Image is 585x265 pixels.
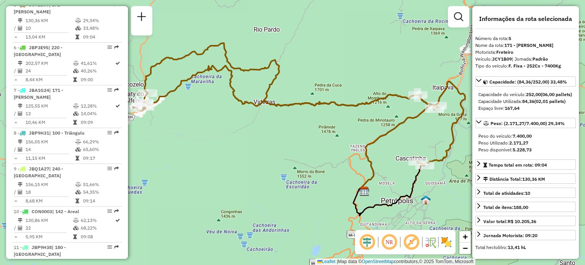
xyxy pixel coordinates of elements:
a: Nova sessão e pesquisa [134,9,149,26]
em: Rota exportada [114,88,119,92]
i: Distância Total [18,18,22,23]
td: / [14,67,18,75]
i: Distância Total [18,218,22,223]
span: Tempo total em rota: 09:04 [489,162,547,168]
span: 5 - [14,2,63,14]
td: 65,60% [83,146,119,153]
span: Ocultar NR [380,233,398,251]
td: 5,95 KM [25,233,73,241]
div: Capacidade Utilizada: [478,98,573,105]
em: Rota exportada [114,209,119,214]
span: | 142 - Areal [52,209,79,214]
i: Tempo total em rota [73,234,77,239]
td: 24 [25,67,73,75]
em: Opções [107,130,112,135]
i: Distância Total [18,61,22,66]
span: 10 - [14,209,79,214]
em: Rota exportada [114,245,119,249]
td: 156,05 KM [25,138,75,146]
a: Peso: (2.171,27/7.400,00) 29,34% [475,118,576,128]
div: Peso disponível: [478,146,573,153]
strong: 167,64 [505,105,519,111]
a: OpenStreetMap [362,259,394,264]
td: = [14,33,18,41]
span: JBA1G24 [29,87,49,93]
strong: 84,36 [522,98,534,104]
em: Opções [107,45,112,50]
i: Tempo total em rota [73,77,77,82]
span: | 220 - [GEOGRAPHIC_DATA] [14,45,62,57]
div: Peso: (2.171,27/7.400,00) 29,34% [475,130,576,156]
strong: 188,00 [513,204,528,210]
i: Total de Atividades [18,147,22,152]
div: Total hectolitro: [475,244,576,251]
i: % de utilização do peso [75,18,81,23]
td: 09:04 [83,33,119,41]
td: 09:09 [80,119,115,126]
td: = [14,233,18,241]
i: Distância Total [18,140,22,144]
a: Zoom out [459,243,471,254]
div: Espaço livre: [478,105,573,112]
td: 8,68 KM [25,197,75,205]
i: % de utilização do peso [75,182,81,187]
i: % de utilização da cubagem [75,26,81,31]
i: Distância Total [18,182,22,187]
div: Peso Utilizado: [478,140,573,146]
h4: Atividades [475,258,576,265]
td: = [14,197,18,205]
td: 54,35% [83,188,119,196]
td: 130,36 KM [25,17,75,24]
td: 125,55 KM [25,102,73,110]
td: 10,46 KM [25,119,73,126]
span: | 180 - [GEOGRAPHIC_DATA] [14,244,66,257]
span: | 171 - [PERSON_NAME] [14,2,63,14]
span: | 100 - Triângulo [49,130,85,136]
span: Peso do veículo: [478,133,532,139]
i: Distância Total [18,104,22,108]
td: 09:08 [80,233,115,241]
i: Total de Atividades [18,190,22,194]
strong: 171 - [PERSON_NAME] [504,42,553,48]
td: 09:00 [80,76,115,84]
span: | Jornada: [512,56,548,62]
td: 18 [25,188,75,196]
span: JBP9H31 [29,130,49,136]
a: Capacidade: (84,36/252,00) 33,48% [475,76,576,87]
img: FAD CDD Petropolis [359,186,369,196]
strong: JCY1B09 [492,56,512,62]
span: Peso: (2.171,27/7.400,00) 29,34% [491,120,565,126]
td: 202,57 KM [25,59,73,67]
td: = [14,119,18,126]
td: 09:14 [83,197,119,205]
span: CON0003 [32,209,52,214]
span: JCY1B09 [29,2,49,8]
td: 33,48% [83,24,119,32]
strong: 7.400,00 [513,133,532,139]
i: % de utilização do peso [73,104,79,108]
strong: 252,00 [526,92,541,97]
div: Número da rota: [475,35,576,42]
i: Tempo total em rota [73,120,77,125]
span: | [337,259,338,264]
strong: F. Fixa - 252Cx - 7400Kg [508,63,561,69]
i: Rota otimizada [115,61,120,66]
img: Exibir/Ocultar setores [440,236,452,248]
div: Map data © contributors,© 2025 TomTom, Microsoft [315,259,475,265]
i: Tempo total em rota [75,199,79,203]
span: 6 - [14,45,62,57]
i: Total de Atividades [18,69,22,73]
span: 130,36 KM [522,176,545,182]
strong: R$ 10.205,36 [508,218,536,224]
div: Nome da rota: [475,42,576,49]
a: Leaflet [317,259,336,264]
span: JBP3E95 [29,45,48,50]
div: Capacidade: (84,36/252,00) 33,48% [475,88,576,115]
span: | 171 - [PERSON_NAME] [14,87,63,100]
td: 12 [25,110,73,117]
td: 13,04 KM [25,33,75,41]
td: / [14,110,18,117]
div: Jornada Motorista: 09:20 [483,232,537,239]
span: Total de atividades: [483,190,530,196]
div: Valor total: [483,218,536,225]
